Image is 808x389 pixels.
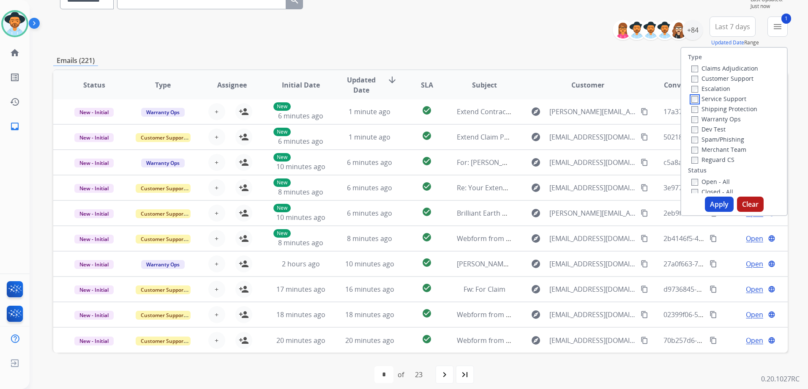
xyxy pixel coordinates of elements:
span: 3e977206-0db4-415e-b0da-f9232a734822 [663,183,794,192]
span: Open [746,310,763,320]
span: 2b4146f5-48c2-4350-9a18-46c637d3473e [663,234,792,243]
span: Warranty Ops [141,260,185,269]
input: Claims Adjudication [691,66,698,72]
mat-icon: person_add [239,310,249,320]
label: Claims Adjudication [691,64,758,72]
mat-icon: content_copy [710,285,717,293]
label: Spam/Phishing [691,135,744,143]
mat-icon: check_circle [422,105,432,115]
mat-icon: last_page [460,370,470,380]
mat-icon: inbox [10,121,20,131]
span: [EMAIL_ADDRESS][DOMAIN_NAME] [549,310,636,320]
span: + [215,132,218,142]
span: Webform from [EMAIL_ADDRESS][DOMAIN_NAME] on [DATE] [457,310,648,319]
mat-icon: check_circle [422,156,432,166]
button: Apply [705,197,734,212]
span: 8 minutes ago [278,238,323,247]
span: [EMAIL_ADDRESS][DOMAIN_NAME] [549,132,636,142]
span: Warranty Ops [141,159,185,167]
span: New - Initial [74,260,114,269]
span: Customer Support [136,235,191,244]
mat-icon: check_circle [422,308,432,318]
mat-icon: language [768,337,775,344]
label: Open - All [691,178,730,186]
span: 6 minutes ago [347,158,392,167]
p: New [273,153,291,162]
mat-icon: person_add [239,233,249,244]
button: + [208,103,225,120]
mat-icon: content_copy [710,235,717,242]
span: 8 minutes ago [278,187,323,197]
span: 10 minutes ago [345,259,394,268]
p: New [273,178,291,187]
span: Customer Support [136,184,191,193]
mat-icon: explore [531,284,541,294]
button: + [208,154,225,171]
input: Closed - All [691,189,698,196]
span: [PERSON_NAME][EMAIL_ADDRESS][DOMAIN_NAME] [549,107,636,117]
span: 6 minutes ago [278,111,323,121]
span: 2eb9f538-72ed-4a40-9672-d9f6350ec3d4 [663,208,792,218]
span: + [215,208,218,218]
mat-icon: language [768,311,775,318]
mat-icon: list_alt [10,72,20,82]
mat-icon: explore [531,157,541,167]
span: + [215,157,218,167]
mat-icon: content_copy [641,337,648,344]
mat-icon: history [10,97,20,107]
input: Customer Support [691,76,698,82]
mat-icon: arrow_downward [387,75,397,85]
span: 50218b43-fb1f-40dd-ad51-cefa21de917c [663,132,790,142]
span: Customer Support [136,285,191,294]
span: Just now [751,3,788,10]
span: Subject [472,80,497,90]
span: + [215,310,218,320]
mat-icon: person_add [239,208,249,218]
span: [EMAIL_ADDRESS][DOMAIN_NAME] [549,259,636,269]
label: Shipping Protection [691,105,757,113]
span: Customer Support [136,209,191,218]
p: New [273,102,291,111]
input: Warranty Ops [691,116,698,123]
input: Spam/Phishing [691,137,698,143]
mat-icon: person_add [239,183,249,193]
mat-icon: content_copy [710,260,717,268]
span: 10 minutes ago [276,213,325,222]
span: Customer Support [136,311,191,320]
span: 1 minute ago [349,107,390,116]
mat-icon: content_copy [641,133,648,141]
mat-icon: check_circle [422,181,432,192]
span: 10 minutes ago [276,162,325,171]
p: 0.20.1027RC [761,374,800,384]
mat-icon: content_copy [641,260,648,268]
span: 2 hours ago [282,259,320,268]
label: Escalation [691,85,730,93]
span: [PERSON_NAME] Customer Care - Invoice Copy for [PERSON_NAME] [PERSON_NAME]: 725010750194 [457,259,773,268]
span: + [215,335,218,345]
div: of [398,370,404,380]
span: Conversation ID [664,80,718,90]
span: Type [155,80,171,90]
span: 6 minutes ago [347,183,392,192]
span: [EMAIL_ADDRESS][DOMAIN_NAME] [549,157,636,167]
label: Closed - All [691,188,733,196]
button: + [208,129,225,145]
span: 20 minutes ago [345,336,394,345]
mat-icon: check_circle [422,283,432,293]
input: Dev Test [691,126,698,133]
span: New - Initial [74,133,114,142]
span: 8 minutes ago [347,234,392,243]
span: Updated Date [342,75,380,95]
span: + [215,183,218,193]
span: + [215,259,218,269]
label: Reguard CS [691,156,734,164]
span: Webform from [EMAIL_ADDRESS][DOMAIN_NAME] on [DATE] [457,234,648,243]
label: Merchant Team [691,145,746,153]
mat-icon: content_copy [710,311,717,318]
span: 1 [781,14,791,24]
mat-icon: check_circle [422,207,432,217]
span: Assignee [217,80,247,90]
span: + [215,284,218,294]
mat-icon: content_copy [641,209,648,217]
label: Service Support [691,95,746,103]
